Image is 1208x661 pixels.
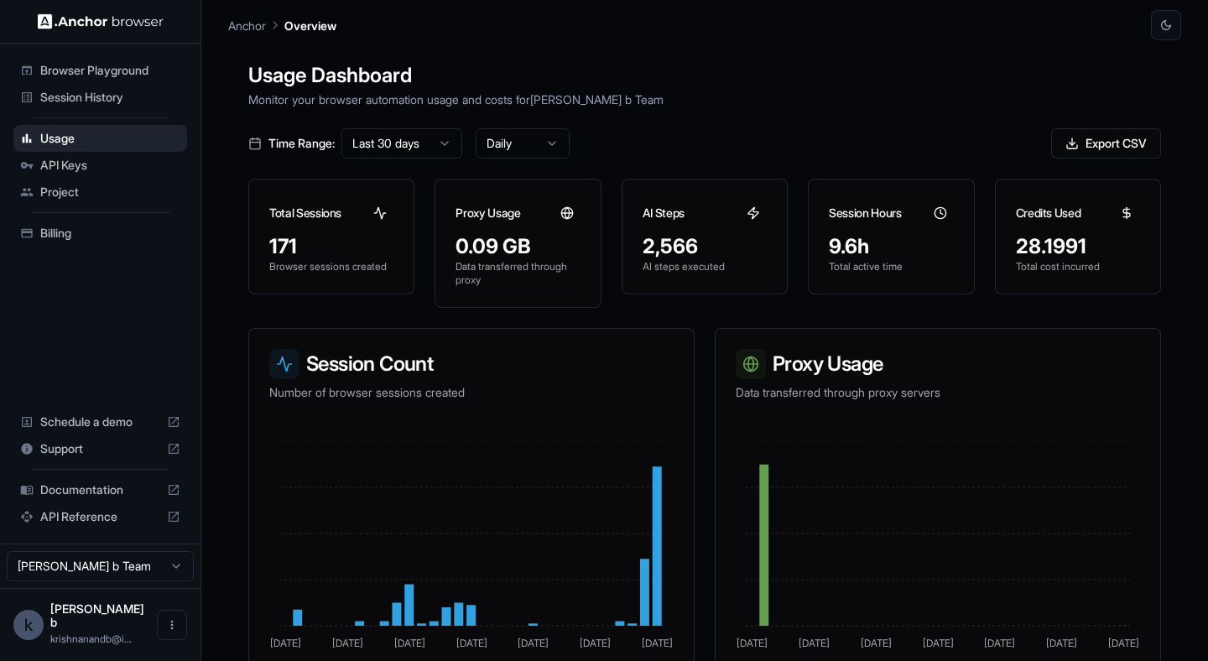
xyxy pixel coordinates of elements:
[580,637,611,649] tspan: [DATE]
[456,637,487,649] tspan: [DATE]
[248,91,1161,108] p: Monitor your browser automation usage and costs for [PERSON_NAME] b Team
[40,225,180,242] span: Billing
[13,435,187,462] div: Support
[40,130,180,147] span: Usage
[456,233,580,260] div: 0.09 GB
[643,260,767,273] p: AI steps executed
[269,205,341,221] h3: Total Sessions
[799,637,830,649] tspan: [DATE]
[829,205,901,221] h3: Session Hours
[829,233,953,260] div: 9.6h
[861,637,892,649] tspan: [DATE]
[228,17,266,34] p: Anchor
[13,476,187,503] div: Documentation
[269,260,393,273] p: Browser sessions created
[1016,233,1140,260] div: 28.1991
[228,16,336,34] nav: breadcrumb
[1046,637,1077,649] tspan: [DATE]
[38,13,164,29] img: Anchor Logo
[40,414,160,430] span: Schedule a demo
[268,135,335,152] span: Time Range:
[737,637,768,649] tspan: [DATE]
[984,637,1015,649] tspan: [DATE]
[1108,637,1139,649] tspan: [DATE]
[13,125,187,152] div: Usage
[736,384,1140,401] p: Data transferred through proxy servers
[269,384,674,401] p: Number of browser sessions created
[157,610,187,640] button: Open menu
[248,60,1161,91] h1: Usage Dashboard
[456,205,520,221] h3: Proxy Usage
[13,152,187,179] div: API Keys
[518,637,549,649] tspan: [DATE]
[13,57,187,84] div: Browser Playground
[40,184,180,200] span: Project
[394,637,425,649] tspan: [DATE]
[13,409,187,435] div: Schedule a demo
[643,233,767,260] div: 2,566
[829,260,953,273] p: Total active time
[456,260,580,287] p: Data transferred through proxy
[284,17,336,34] p: Overview
[13,179,187,206] div: Project
[13,220,187,247] div: Billing
[1016,260,1140,273] p: Total cost incurred
[40,440,160,457] span: Support
[50,601,144,629] span: krishnanand b
[13,503,187,530] div: API Reference
[923,637,954,649] tspan: [DATE]
[13,610,44,640] div: k
[642,637,673,649] tspan: [DATE]
[736,349,1140,379] h3: Proxy Usage
[270,637,301,649] tspan: [DATE]
[50,632,132,645] span: krishnanandb@imagineers.dev
[40,89,180,106] span: Session History
[269,349,674,379] h3: Session Count
[40,481,160,498] span: Documentation
[40,508,160,525] span: API Reference
[1016,205,1081,221] h3: Credits Used
[332,637,363,649] tspan: [DATE]
[13,84,187,111] div: Session History
[1051,128,1161,159] button: Export CSV
[269,233,393,260] div: 171
[40,62,180,79] span: Browser Playground
[643,205,685,221] h3: AI Steps
[40,157,180,174] span: API Keys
